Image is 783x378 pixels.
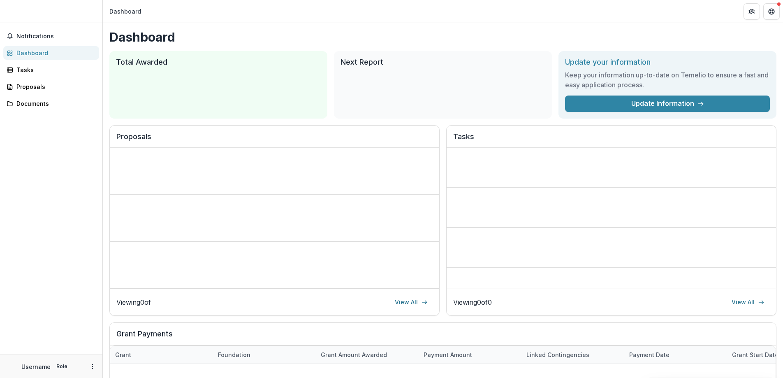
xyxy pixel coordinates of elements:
h2: Grant Payments [116,329,769,345]
h1: Dashboard [109,30,776,44]
h3: Keep your information up-to-date on Temelio to ensure a fast and easy application process. [565,70,770,90]
div: Dashboard [109,7,141,16]
a: Documents [3,97,99,110]
div: Proposals [16,82,93,91]
a: View All [727,296,769,309]
button: Notifications [3,30,99,43]
h2: Tasks [453,132,769,148]
button: Partners [744,3,760,20]
nav: breadcrumb [106,5,144,17]
h2: Proposals [116,132,433,148]
h2: Next Report [341,58,545,67]
div: Tasks [16,65,93,74]
a: Dashboard [3,46,99,60]
span: Notifications [16,33,96,40]
p: Viewing 0 of [116,297,151,307]
a: View All [390,296,433,309]
a: Tasks [3,63,99,77]
h2: Update your information [565,58,770,67]
button: Get Help [763,3,780,20]
div: Dashboard [16,49,93,57]
h2: Total Awarded [116,58,321,67]
button: More [88,362,97,371]
p: Username [21,362,51,371]
a: Update Information [565,96,770,112]
p: Role [54,363,70,370]
p: Viewing 0 of 0 [453,297,492,307]
div: Documents [16,99,93,108]
a: Proposals [3,80,99,93]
